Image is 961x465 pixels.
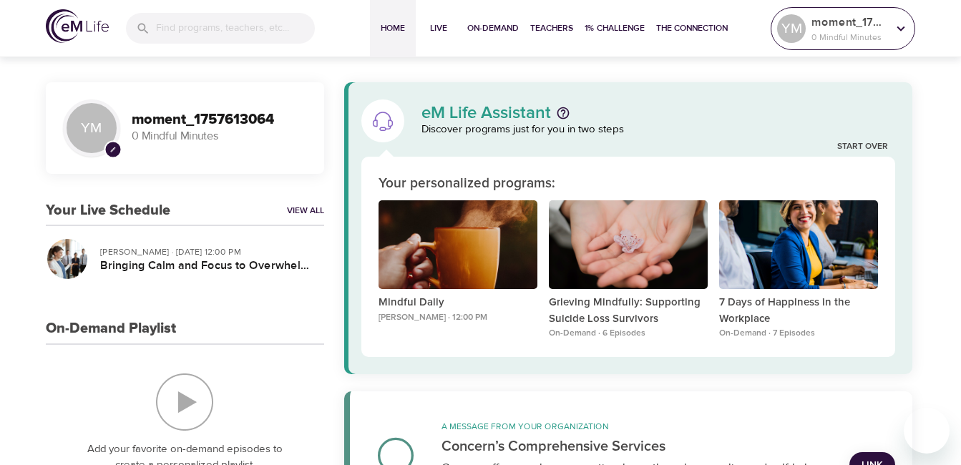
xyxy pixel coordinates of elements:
img: eM Life Assistant [371,109,394,132]
h3: On-Demand Playlist [46,320,176,337]
p: moment_1757613064 [811,14,887,31]
span: Teachers [530,21,573,36]
button: 7 Days of Happiness in the Workplace [719,200,878,295]
a: Start Over [837,141,888,153]
p: Concern’s Comprehensive Services [442,436,833,457]
span: The Connection [656,21,728,36]
iframe: Button to launch messaging window [904,408,950,454]
a: View All [287,205,324,217]
span: 1% Challenge [585,21,645,36]
div: YM [63,99,120,157]
p: [PERSON_NAME] · [DATE] 12:00 PM [100,245,313,258]
p: Mindful Daily [379,295,537,311]
button: Mindful Daily [379,200,537,295]
p: eM Life Assistant [421,104,551,122]
img: logo [46,9,109,43]
span: Home [376,21,410,36]
p: Discover programs just for you in two steps [421,122,896,138]
div: YM [777,14,806,43]
h3: Your Live Schedule [46,202,170,219]
p: 0 Mindful Minutes [811,31,887,44]
p: On-Demand · 7 Episodes [719,327,878,340]
p: Your personalized programs: [379,174,555,195]
h5: Bringing Calm and Focus to Overwhelming Situations [100,258,313,273]
h3: moment_1757613064 [132,112,307,128]
p: 0 Mindful Minutes [132,128,307,145]
p: Grieving Mindfully: Supporting Suicide Loss Survivors [549,295,708,327]
span: Live [421,21,456,36]
span: On-Demand [467,21,519,36]
input: Find programs, teachers, etc... [156,13,315,44]
p: A message from your organization [442,420,833,433]
button: Grieving Mindfully: Supporting Suicide Loss Survivors [549,200,708,295]
p: On-Demand · 6 Episodes [549,327,708,340]
img: On-Demand Playlist [156,373,213,431]
p: [PERSON_NAME] · 12:00 PM [379,311,537,324]
p: 7 Days of Happiness in the Workplace [719,295,878,327]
